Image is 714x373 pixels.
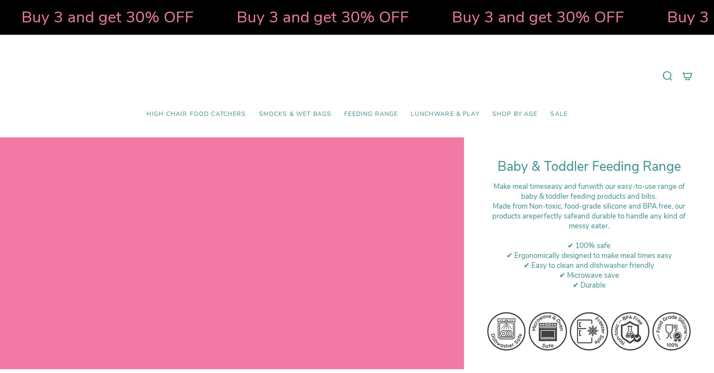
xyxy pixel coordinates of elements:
[485,280,693,290] div: ✔ Durable
[146,111,246,118] span: High Chair Food Catchers
[533,211,577,221] strong: perfectly safe
[485,261,693,270] div: ✔ Easy to clean and dishwasher friendly
[344,111,398,118] span: Feeding Range
[212,6,384,28] strong: Buy 3 and get 30% OFF
[411,111,479,118] span: Lunchware & Play
[283,48,431,104] a: Mumma’s Little Helpers
[486,104,544,124] a: Shop by Age
[485,251,693,261] div: ✔ Ergonomically designed to make meal times easy
[404,104,485,124] a: Lunchware & Play
[338,104,404,124] a: Feeding Range
[427,6,599,28] strong: Buy 3 and get 30% OFF
[547,182,589,191] strong: easy and fun
[485,241,693,251] div: ✔ 100% safe
[492,201,686,231] span: ade from Non-toxic, food-grade silicone and BPA free, our products are and durable to handle any ...
[492,111,538,118] span: Shop by Age
[485,201,693,231] div: M
[559,270,619,280] span: ✔ Microwave save
[259,111,332,118] span: Smocks & Wet Bags
[550,111,568,118] span: SALE
[544,104,574,124] a: SALE
[485,182,693,201] div: Make meal times with our easy-to-use range of baby & toddler feeding products and bibs.
[485,159,693,175] h1: Baby & Toddler Feeding Range
[253,104,338,124] a: Smocks & Wet Bags
[140,104,253,124] a: High Chair Food Catchers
